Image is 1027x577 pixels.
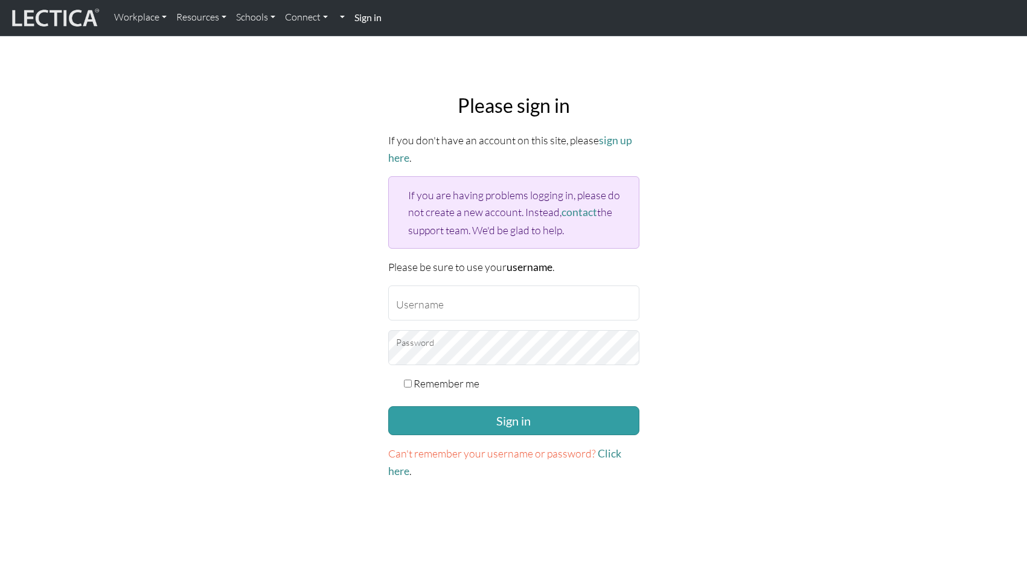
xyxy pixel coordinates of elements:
[9,7,100,30] img: lecticalive
[354,11,382,23] strong: Sign in
[388,258,639,276] p: Please be sure to use your .
[350,5,386,31] a: Sign in
[231,5,280,30] a: Schools
[414,375,479,392] label: Remember me
[109,5,171,30] a: Workplace
[561,206,597,218] a: contact
[388,447,596,460] span: Can't remember your username or password?
[388,445,639,480] p: .
[388,94,639,117] h2: Please sign in
[280,5,333,30] a: Connect
[171,5,231,30] a: Resources
[388,132,639,167] p: If you don't have an account on this site, please .
[388,285,639,320] input: Username
[507,261,552,273] strong: username
[388,406,639,435] button: Sign in
[388,176,639,248] div: If you are having problems logging in, please do not create a new account. Instead, the support t...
